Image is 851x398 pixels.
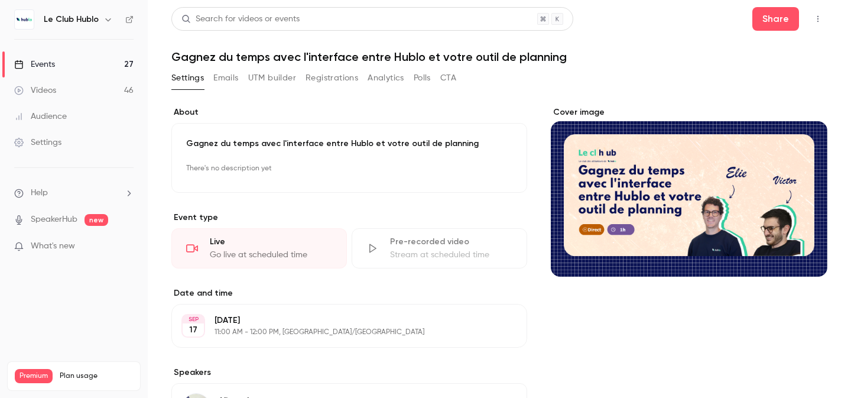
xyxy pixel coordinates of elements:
[183,315,204,323] div: SEP
[352,228,527,268] div: Pre-recorded videoStream at scheduled time
[248,69,296,88] button: UTM builder
[171,106,527,118] label: About
[306,69,358,88] button: Registrations
[551,106,827,118] label: Cover image
[14,187,134,199] li: help-dropdown-opener
[14,59,55,70] div: Events
[181,13,300,25] div: Search for videos or events
[171,212,527,224] p: Event type
[752,7,799,31] button: Share
[171,287,527,299] label: Date and time
[210,249,332,261] div: Go live at scheduled time
[85,214,108,226] span: new
[189,324,197,336] p: 17
[31,213,77,226] a: SpeakerHub
[171,228,347,268] div: LiveGo live at scheduled time
[414,69,431,88] button: Polls
[14,111,67,122] div: Audience
[210,236,332,248] div: Live
[171,69,204,88] button: Settings
[213,69,238,88] button: Emails
[368,69,404,88] button: Analytics
[15,10,34,29] img: Le Club Hublo
[215,328,465,337] p: 11:00 AM - 12:00 PM, [GEOGRAPHIC_DATA]/[GEOGRAPHIC_DATA]
[551,106,827,277] section: Cover image
[14,137,61,148] div: Settings
[15,369,53,383] span: Premium
[119,241,134,252] iframe: Noticeable Trigger
[390,236,512,248] div: Pre-recorded video
[44,14,99,25] h6: Le Club Hublo
[171,50,827,64] h1: Gagnez du temps avec l'interface entre Hublo et votre outil de planning
[186,138,512,150] p: Gagnez du temps avec l'interface entre Hublo et votre outil de planning
[171,367,527,378] label: Speakers
[215,315,465,326] p: [DATE]
[60,371,133,381] span: Plan usage
[186,159,512,178] p: There's no description yet
[31,240,75,253] span: What's new
[390,249,512,261] div: Stream at scheduled time
[14,85,56,96] div: Videos
[31,187,48,199] span: Help
[440,69,456,88] button: CTA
